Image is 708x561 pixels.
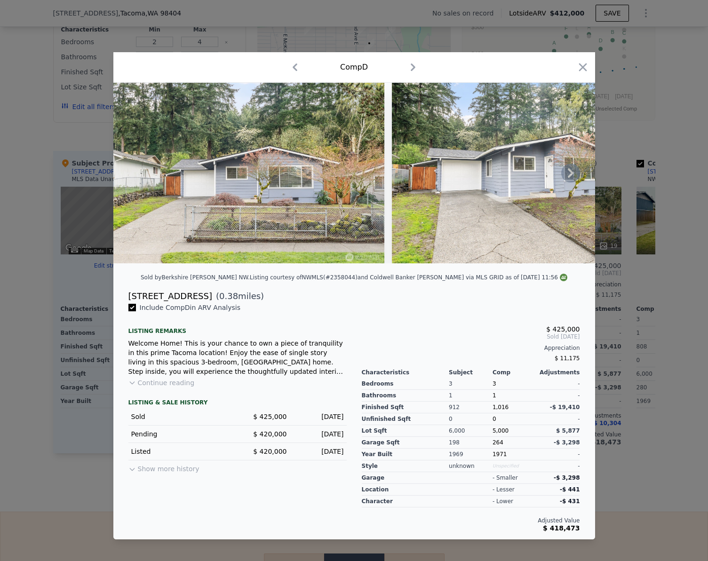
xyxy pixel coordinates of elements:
div: 1969 [449,449,493,460]
span: 1,016 [493,404,509,411]
div: LISTING & SALE HISTORY [128,399,347,408]
div: - lower [493,498,513,505]
img: NWMLS Logo [560,274,567,281]
div: Bathrooms [362,390,449,402]
div: garage [362,472,449,484]
button: Show more history [128,460,199,474]
div: Style [362,460,449,472]
div: 198 [449,437,493,449]
div: - smaller [493,474,518,482]
div: Listing courtesy of NWMLS (#2358044) and Coldwell Banker [PERSON_NAME] via MLS GRID as of [DATE] ... [250,274,567,281]
div: 1971 [493,449,536,460]
img: Property Img [392,83,663,263]
div: Sold by Berkshire [PERSON_NAME] NW . [141,274,250,281]
div: Unspecified [493,460,536,472]
div: Garage Sqft [362,437,449,449]
span: 5,000 [493,427,509,434]
div: 1 [449,390,493,402]
span: $ 420,000 [253,448,286,455]
span: $ 5,877 [556,427,580,434]
span: Sold [DATE] [362,333,580,340]
span: 264 [493,439,503,446]
img: Property Img [113,83,384,263]
div: Year Built [362,449,449,460]
div: [DATE] [294,412,344,421]
span: 0 [493,416,496,422]
div: Pending [131,429,230,439]
span: -$ 431 [560,498,580,505]
div: Bedrooms [362,378,449,390]
div: - [536,390,580,402]
div: character [362,496,449,507]
span: $ 425,000 [253,413,286,420]
span: Include Comp D in ARV Analysis [136,304,245,311]
span: $ 420,000 [253,430,286,438]
span: 0.38 [219,291,238,301]
div: unknown [449,460,493,472]
div: 912 [449,402,493,413]
span: ( miles) [212,290,264,303]
div: - [536,413,580,425]
div: 0 [449,413,493,425]
div: Listed [131,447,230,456]
span: -$ 19,410 [550,404,580,411]
div: Lot Sqft [362,425,449,437]
span: $ 425,000 [546,325,580,333]
div: [STREET_ADDRESS] [128,290,212,303]
div: Adjustments [536,369,580,376]
span: $ 11,175 [555,355,580,362]
div: Comp [493,369,536,376]
div: Characteristics [362,369,449,376]
div: - lesser [493,486,515,493]
div: Adjusted Value [362,517,580,524]
button: Continue reading [128,378,195,387]
div: 1 [493,390,536,402]
div: location [362,484,449,496]
div: Comp D [340,62,368,73]
div: Sold [131,412,230,421]
div: Welcome Home! This is your chance to own a piece of tranquility in this prime Tacoma location! En... [128,339,347,376]
div: [DATE] [294,429,344,439]
div: Appreciation [362,344,580,352]
div: 3 [449,378,493,390]
div: - [536,378,580,390]
div: [DATE] [294,447,344,456]
span: 3 [493,380,496,387]
span: $ 418,473 [543,524,580,532]
span: -$ 3,298 [554,439,580,446]
div: Subject [449,369,493,376]
div: 6,000 [449,425,493,437]
div: Finished Sqft [362,402,449,413]
span: -$ 441 [560,486,580,493]
div: Unfinished Sqft [362,413,449,425]
div: - [536,449,580,460]
span: -$ 3,298 [554,474,580,481]
div: Listing remarks [128,320,347,335]
div: - [536,460,580,472]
